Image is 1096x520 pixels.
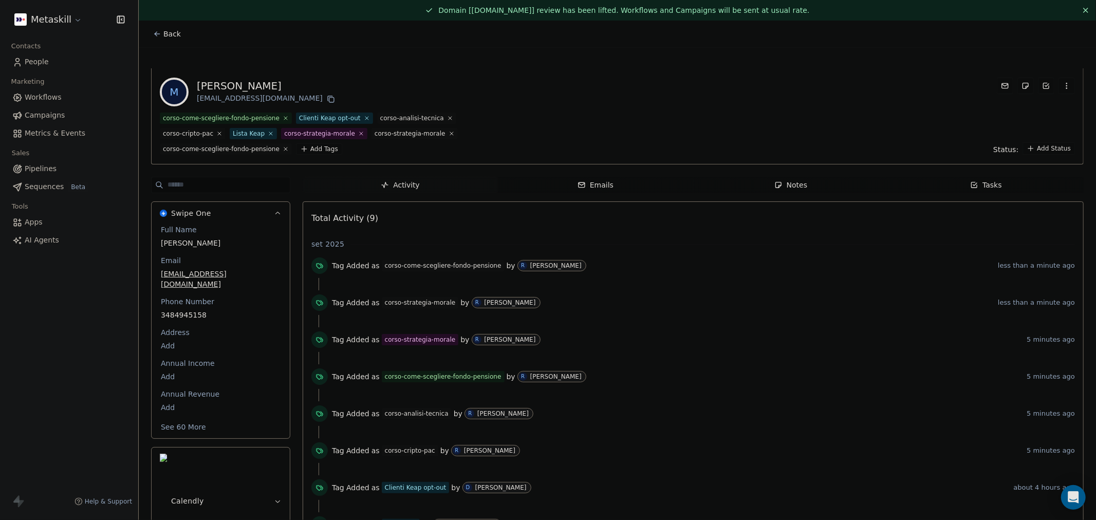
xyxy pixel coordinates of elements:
div: Open Intercom Messenger [1061,485,1086,510]
span: by [460,335,469,345]
button: Metaskill [12,11,84,28]
span: Metrics & Events [25,128,85,139]
span: Tools [7,199,32,214]
span: 5 minutes ago [1027,447,1075,455]
span: about 4 hours ago [1014,484,1075,492]
span: Tag Added [332,261,369,271]
div: R [521,262,525,270]
span: Total Activity (9) [311,213,378,223]
span: as [371,445,380,456]
span: Domain [[DOMAIN_NAME]] review has been lifted. Workflows and Campaigns will be sent at usual rate. [438,6,809,14]
div: Clienti Keap opt-out [385,483,447,492]
div: corso-strategia-morale [375,129,445,138]
span: by [451,482,460,493]
span: as [371,261,380,271]
span: Tag Added [332,408,369,419]
a: Workflows [8,89,130,106]
div: corso-come-scegliere-fondo-pensione [385,372,501,381]
a: Help & Support [75,497,132,506]
div: corso-cripto-pac [385,446,435,455]
div: corso-strategia-morale [385,335,456,344]
span: by [454,408,462,419]
div: R [521,373,525,381]
button: See 60 More [155,418,212,436]
span: M [162,80,187,104]
span: as [371,408,380,419]
span: Tag Added [332,445,369,456]
span: by [440,445,449,456]
span: Tag Added [332,482,369,493]
button: Back [147,25,187,43]
div: R [468,410,472,418]
div: Lista Keap [233,129,265,138]
span: Beta [68,182,88,192]
button: Swipe OneSwipe One [152,202,290,225]
div: corso-cripto-pac [163,129,213,138]
span: Marketing [7,74,49,89]
span: 5 minutes ago [1027,410,1075,418]
div: [EMAIL_ADDRESS][DOMAIN_NAME] [197,93,337,105]
span: Status: [993,144,1018,155]
span: Annual Revenue [159,389,221,399]
span: Help & Support [85,497,132,506]
div: [PERSON_NAME] [197,79,337,93]
span: Back [163,29,181,39]
span: as [371,298,380,308]
span: set 2025 [311,239,344,249]
a: Pipelines [8,160,130,177]
span: Pipelines [25,163,57,174]
span: Calendly [171,496,204,506]
div: R [475,336,479,344]
span: 5 minutes ago [1027,336,1075,344]
div: [PERSON_NAME] [530,373,582,380]
div: [PERSON_NAME] [530,262,582,269]
img: AVATAR%20METASKILL%20-%20Colori%20Positivo.png [14,13,27,26]
span: as [371,482,380,493]
span: by [507,261,515,271]
span: Add [161,372,281,382]
a: Apps [8,214,130,231]
button: Add Status [1023,142,1075,155]
a: Metrics & Events [8,125,130,142]
div: corso-come-scegliere-fondo-pensione [385,261,501,270]
div: corso-analisi-tecnica [385,409,449,418]
div: Swipe OneSwipe One [152,225,290,438]
span: Campaigns [25,110,65,121]
div: R [475,299,479,307]
div: [PERSON_NAME] [485,336,536,343]
div: [PERSON_NAME] [464,447,515,454]
span: Sequences [25,181,64,192]
a: AI Agents [8,232,130,249]
img: Swipe One [160,210,167,217]
a: People [8,53,130,70]
div: Tasks [970,180,1002,191]
div: [PERSON_NAME] [477,410,529,417]
span: by [507,372,515,382]
span: 5 minutes ago [1027,373,1075,381]
span: Full Name [159,225,199,235]
span: Email [159,255,183,266]
span: less than a minute ago [998,299,1075,307]
a: Campaigns [8,107,130,124]
span: [PERSON_NAME] [161,238,281,248]
div: R [455,447,458,455]
span: People [25,57,49,67]
span: Contacts [7,39,45,54]
div: corso-come-scegliere-fondo-pensione [163,144,280,154]
span: [EMAIL_ADDRESS][DOMAIN_NAME] [161,269,281,289]
div: corso-strategia-morale [385,298,456,307]
div: Notes [774,180,807,191]
div: Clienti Keap opt-out [299,114,361,123]
span: Metaskill [31,13,71,26]
span: Add [161,402,281,413]
span: AI Agents [25,235,59,246]
div: corso-come-scegliere-fondo-pensione [163,114,280,123]
div: corso-analisi-tecnica [380,114,444,123]
div: corso-strategia-morale [284,129,355,138]
span: Phone Number [159,296,216,307]
div: D [466,484,470,492]
span: Add [161,341,281,351]
span: Tag Added [332,335,369,345]
span: as [371,335,380,345]
div: [PERSON_NAME] [485,299,536,306]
